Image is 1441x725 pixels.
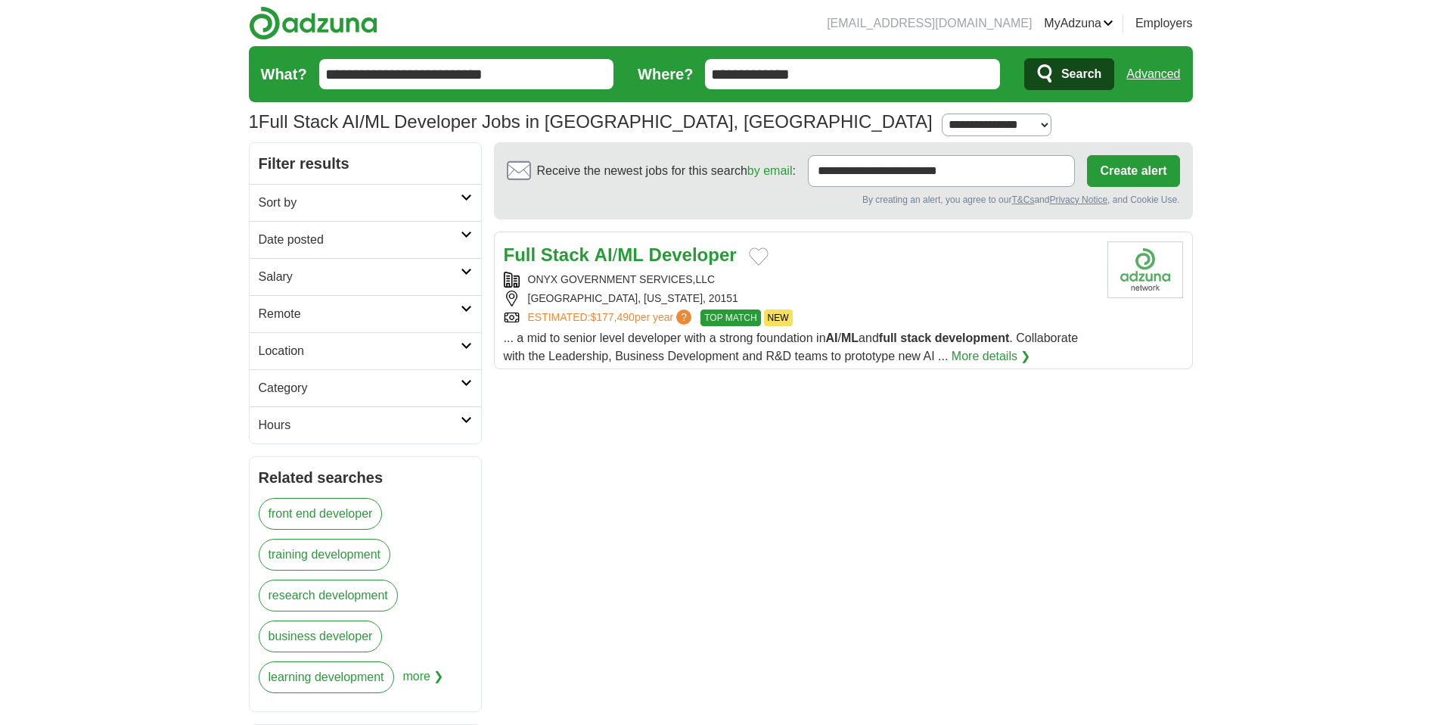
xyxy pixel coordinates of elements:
[638,63,693,86] label: Where?
[504,244,737,265] a: Full Stack AI/ML Developer
[1107,241,1183,298] img: Company logo
[1011,194,1034,205] a: T&Cs
[747,164,793,177] a: by email
[249,6,377,40] img: Adzuna logo
[504,272,1095,288] div: ONYX GOVERNMENT SERVICES,LLC
[250,184,481,221] a: Sort by
[250,221,481,258] a: Date posted
[259,539,391,571] a: training development
[249,111,933,132] h1: Full Stack AI/ML Developer Jobs in [GEOGRAPHIC_DATA], [GEOGRAPHIC_DATA]
[700,310,760,326] span: TOP MATCH
[1061,59,1101,89] span: Search
[749,247,769,266] button: Add to favorite jobs
[259,466,472,489] h2: Related searches
[590,311,634,323] span: $177,490
[537,162,796,180] span: Receive the newest jobs for this search :
[952,347,1031,366] a: More details ❯
[1135,14,1193,33] a: Employers
[259,621,383,652] a: business developer
[259,231,461,249] h2: Date posted
[504,331,1079,362] span: ... a mid to senior level developer with a strong foundation in / and . Collaborate with the Lead...
[827,14,1032,33] li: [EMAIL_ADDRESS][DOMAIN_NAME]
[403,661,444,702] span: more ❯
[259,580,398,611] a: research development
[676,310,691,325] span: ?
[1024,58,1114,90] button: Search
[259,661,394,693] a: learning development
[259,379,461,397] h2: Category
[250,332,481,369] a: Location
[507,193,1180,207] div: By creating an alert, you agree to our and , and Cookie Use.
[261,63,307,86] label: What?
[1049,194,1107,205] a: Privacy Notice
[259,416,461,434] h2: Hours
[504,291,1095,306] div: [GEOGRAPHIC_DATA], [US_STATE], 20151
[249,108,259,135] span: 1
[879,331,897,344] strong: full
[900,331,931,344] strong: stack
[250,258,481,295] a: Salary
[250,295,481,332] a: Remote
[935,331,1010,344] strong: development
[1087,155,1179,187] button: Create alert
[250,369,481,406] a: Category
[764,310,793,326] span: NEW
[826,331,838,344] strong: AI
[595,244,613,265] strong: AI
[504,244,536,265] strong: Full
[649,244,737,265] strong: Developer
[528,310,695,326] a: ESTIMATED:$177,490per year?
[1126,59,1180,89] a: Advanced
[250,143,481,184] h2: Filter results
[250,406,481,443] a: Hours
[259,342,461,360] h2: Location
[841,331,859,344] strong: ML
[259,305,461,323] h2: Remote
[259,498,383,530] a: front end developer
[541,244,589,265] strong: Stack
[617,244,644,265] strong: ML
[259,194,461,212] h2: Sort by
[259,268,461,286] h2: Salary
[1044,14,1113,33] a: MyAdzuna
